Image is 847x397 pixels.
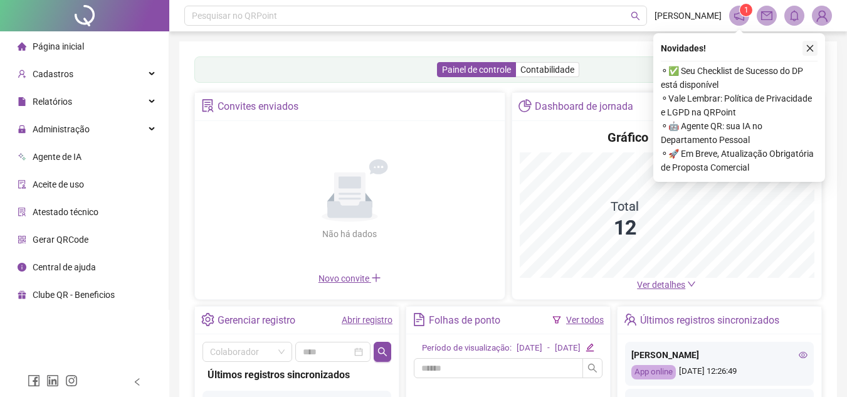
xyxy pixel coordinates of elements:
[813,6,831,25] img: 86586
[208,367,386,383] div: Últimos registros sincronizados
[637,280,696,290] a: Ver detalhes down
[18,125,26,134] span: lock
[637,280,685,290] span: Ver detalhes
[18,208,26,216] span: solution
[201,99,214,112] span: solution
[566,315,604,325] a: Ver todos
[342,315,392,325] a: Abrir registro
[218,310,295,331] div: Gerenciar registro
[28,374,40,387] span: facebook
[744,6,749,14] span: 1
[218,96,298,117] div: Convites enviados
[734,10,745,21] span: notification
[608,129,648,146] h4: Gráfico
[687,280,696,288] span: down
[65,374,78,387] span: instagram
[661,64,818,92] span: ⚬ ✅ Seu Checklist de Sucesso do DP está disponível
[413,313,426,326] span: file-text
[535,96,633,117] div: Dashboard de jornada
[33,69,73,79] span: Cadastros
[318,273,381,283] span: Novo convite
[18,235,26,244] span: qrcode
[631,348,808,362] div: [PERSON_NAME]
[586,343,594,351] span: edit
[442,65,511,75] span: Painel de controle
[33,41,84,51] span: Página inicial
[133,378,142,386] span: left
[587,363,597,373] span: search
[33,152,82,162] span: Agente de IA
[33,235,88,245] span: Gerar QRCode
[640,310,779,331] div: Últimos registros sincronizados
[18,42,26,51] span: home
[371,273,381,283] span: plus
[201,313,214,326] span: setting
[18,290,26,299] span: gift
[46,374,59,387] span: linkedin
[631,365,676,379] div: App online
[33,179,84,189] span: Aceite de uso
[18,263,26,272] span: info-circle
[18,180,26,189] span: audit
[33,124,90,134] span: Administração
[799,351,808,359] span: eye
[655,9,722,23] span: [PERSON_NAME]
[740,4,752,16] sup: 1
[789,10,800,21] span: bell
[661,119,818,147] span: ⚬ 🤖 Agente QR: sua IA no Departamento Pessoal
[520,65,574,75] span: Contabilidade
[33,262,96,272] span: Central de ajuda
[631,365,808,379] div: [DATE] 12:26:49
[422,342,512,355] div: Período de visualização:
[377,347,387,357] span: search
[429,310,500,331] div: Folhas de ponto
[33,290,115,300] span: Clube QR - Beneficios
[518,99,532,112] span: pie-chart
[661,92,818,119] span: ⚬ Vale Lembrar: Política de Privacidade e LGPD na QRPoint
[547,342,550,355] div: -
[18,70,26,78] span: user-add
[18,97,26,106] span: file
[661,41,706,55] span: Novidades !
[806,44,814,53] span: close
[631,11,640,21] span: search
[552,315,561,324] span: filter
[624,313,637,326] span: team
[292,227,408,241] div: Não há dados
[517,342,542,355] div: [DATE]
[33,207,98,217] span: Atestado técnico
[661,147,818,174] span: ⚬ 🚀 Em Breve, Atualização Obrigatória de Proposta Comercial
[33,97,72,107] span: Relatórios
[761,10,772,21] span: mail
[555,342,581,355] div: [DATE]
